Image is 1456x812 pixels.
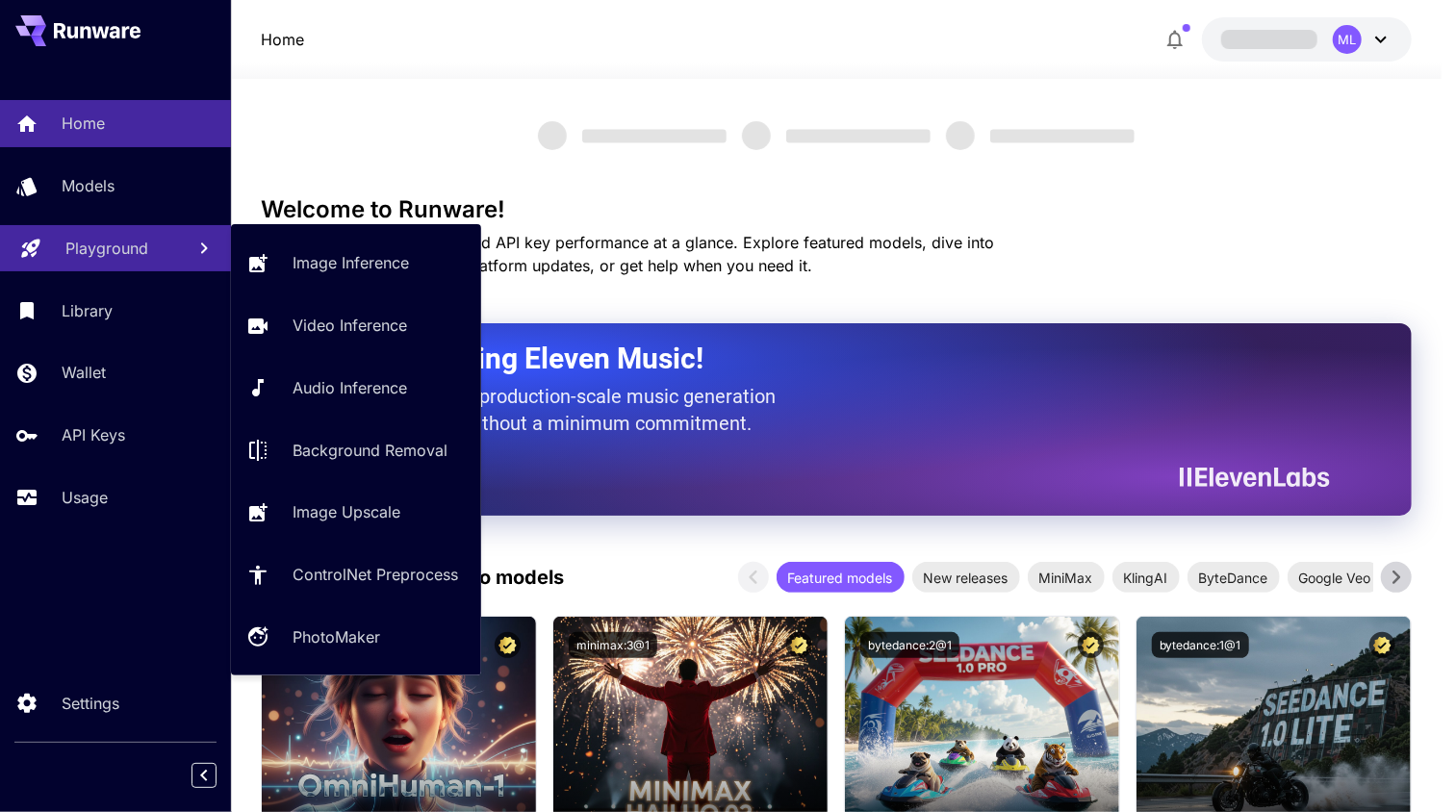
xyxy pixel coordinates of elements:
button: Certified Model – Vetted for best performance and includes a commercial license. [1078,632,1104,658]
p: Background Removal [293,439,447,462]
p: Library [62,299,113,322]
a: ControlNet Preprocess [231,551,481,598]
p: Wallet [62,361,106,384]
p: Home [261,28,304,51]
h2: Now Supporting Eleven Music! [309,341,1315,377]
a: Image Upscale [231,489,481,536]
p: Image Inference [293,251,409,274]
p: API Keys [62,423,125,446]
p: ControlNet Preprocess [293,563,458,586]
button: Certified Model – Vetted for best performance and includes a commercial license. [1369,632,1395,658]
span: New releases [912,568,1020,588]
button: Certified Model – Vetted for best performance and includes a commercial license. [495,632,521,658]
button: minimax:3@1 [569,632,657,658]
button: bytedance:1@1 [1152,632,1249,658]
p: Models [62,174,115,197]
span: Featured models [777,568,905,588]
button: Collapse sidebar [192,763,217,788]
button: Certified Model – Vetted for best performance and includes a commercial license. [786,632,812,658]
a: Background Removal [231,426,481,473]
button: bytedance:2@1 [860,632,959,658]
nav: breadcrumb [261,28,304,51]
p: PhotoMaker [293,625,380,648]
a: Audio Inference [231,365,481,412]
span: ByteDance [1188,568,1280,588]
a: Image Inference [231,240,481,287]
p: Home [62,112,105,135]
p: Video Inference [293,314,407,337]
span: Check out your usage stats and API key performance at a glance. Explore featured models, dive int... [261,233,994,275]
span: Google Veo [1288,568,1383,588]
p: Audio Inference [293,376,407,399]
p: Playground [65,237,148,260]
h3: Welcome to Runware! [261,196,1411,223]
p: Usage [62,486,108,509]
div: Collapse sidebar [206,758,231,793]
span: MiniMax [1028,568,1105,588]
a: PhotoMaker [231,614,481,661]
p: Image Upscale [293,500,400,523]
p: Settings [62,692,119,715]
span: KlingAI [1112,568,1180,588]
a: Video Inference [231,302,481,349]
p: The only way to get production-scale music generation from Eleven Labs without a minimum commitment. [309,383,790,437]
div: ML [1333,25,1362,54]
